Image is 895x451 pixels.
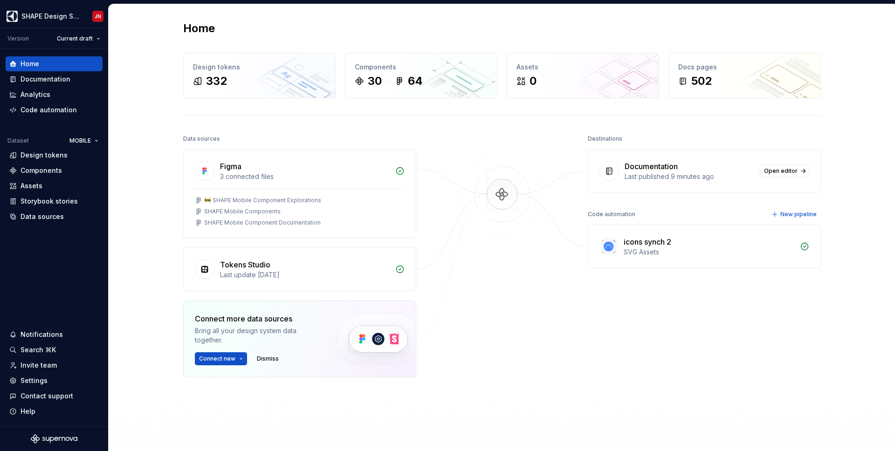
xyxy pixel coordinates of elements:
div: Notifications [21,330,63,339]
a: Settings [6,373,103,388]
span: New pipeline [780,211,817,218]
div: Help [21,407,35,416]
div: Tokens Studio [220,259,270,270]
div: 332 [206,74,227,89]
div: 502 [691,74,712,89]
a: Storybook stories [6,194,103,209]
a: Home [6,56,103,71]
h2: Home [183,21,215,36]
div: Code automation [21,105,77,115]
a: Data sources [6,209,103,224]
a: Invite team [6,358,103,373]
span: Dismiss [257,355,279,362]
a: Assets [6,178,103,193]
div: 64 [408,74,423,89]
div: Assets [21,181,42,191]
button: MOBILE [65,134,103,147]
button: Search ⌘K [6,342,103,357]
div: Connect more data sources [195,313,321,324]
div: Assets [516,62,649,72]
a: Design tokens [6,148,103,163]
button: Connect new [195,352,247,365]
div: SVG Assets [624,247,794,257]
div: SHAPE Design System [21,12,81,21]
a: Components3064 [345,53,497,98]
div: SHAPE Mobile Component Documentation [204,219,321,226]
div: Home [21,59,39,68]
a: Assets0 [507,53,659,98]
div: Last update [DATE] [220,270,390,280]
div: Storybook stories [21,197,78,206]
div: 30 [368,74,382,89]
div: Version [7,35,29,42]
a: Documentation [6,72,103,87]
a: Figma3 connected files🚧 SHAPE Mobile Component ExplorationsSHAPE Mobile ComponentsSHAPE Mobile Co... [183,149,416,238]
div: 3 connected files [220,172,390,181]
div: Analytics [21,90,50,99]
button: Contact support [6,389,103,403]
div: JN [95,13,101,20]
span: Current draft [57,35,93,42]
button: Current draft [53,32,104,45]
img: 1131f18f-9b94-42a4-847a-eabb54481545.png [7,11,18,22]
div: Docs pages [678,62,811,72]
div: Documentation [21,75,70,84]
button: Notifications [6,327,103,342]
div: Components [355,62,488,72]
a: Components [6,163,103,178]
div: Contact support [21,391,73,401]
button: Help [6,404,103,419]
div: icons synch 2 [624,236,671,247]
div: Destinations [588,132,622,145]
a: Tokens StudioLast update [DATE] [183,247,416,291]
span: MOBILE [69,137,91,144]
div: Components [21,166,62,175]
div: 0 [530,74,537,89]
div: Figma [220,161,241,172]
div: Invite team [21,361,57,370]
div: Search ⌘K [21,345,56,355]
div: Design tokens [193,62,326,72]
a: Open editor [760,164,809,178]
a: Analytics [6,87,103,102]
a: Design tokens332 [183,53,336,98]
div: 🚧 SHAPE Mobile Component Explorations [204,197,321,204]
div: Design tokens [21,150,68,160]
svg: Supernova Logo [31,434,77,444]
div: Last published 9 minutes ago [625,172,754,181]
div: Code automation [588,208,635,221]
a: Code automation [6,102,103,117]
div: Data sources [183,132,220,145]
div: Dataset [7,137,29,144]
span: Open editor [764,167,798,175]
button: SHAPE Design SystemJN [2,6,106,26]
button: New pipeline [769,208,821,221]
div: Bring all your design system data together. [195,326,321,345]
div: Settings [21,376,48,385]
button: Dismiss [253,352,283,365]
div: Documentation [625,161,678,172]
div: Data sources [21,212,64,221]
div: SHAPE Mobile Components [204,208,281,215]
span: Connect new [199,355,235,362]
a: Docs pages502 [668,53,821,98]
